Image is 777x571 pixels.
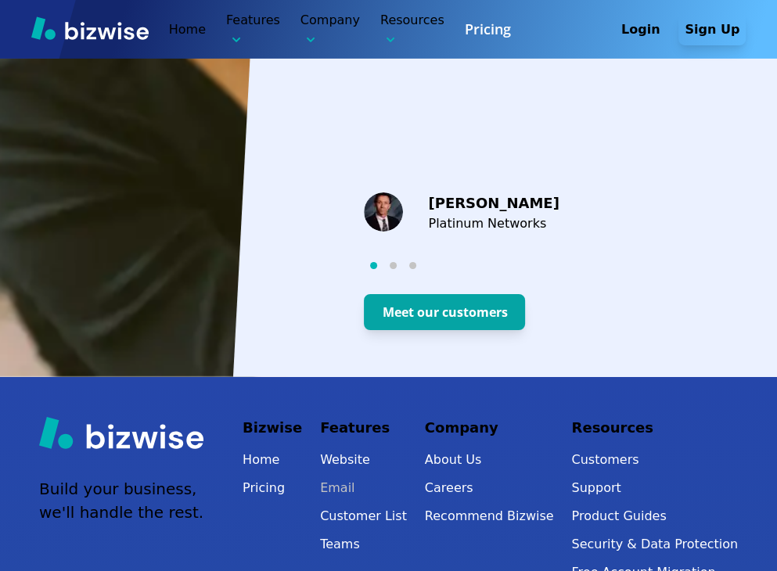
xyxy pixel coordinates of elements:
[226,11,280,48] p: Features
[380,11,444,48] p: Resources
[320,449,407,471] a: Website
[169,22,206,37] a: Home
[364,192,403,232] img: Michael Branson
[678,22,746,37] a: Sign Up
[615,22,679,37] a: Login
[428,192,559,215] p: [PERSON_NAME]
[428,215,559,232] p: Platinum Networks
[39,416,203,449] img: Bizwise Logo
[243,449,302,471] a: Home
[678,14,746,45] button: Sign Up
[300,11,360,48] p: Company
[320,416,407,440] p: Features
[615,14,667,45] button: Login
[571,477,738,499] button: Support
[571,533,738,555] a: Security & Data Protection
[320,505,407,527] a: Customer List
[425,449,554,471] a: About Us
[425,416,554,440] p: Company
[318,305,525,320] a: Meet our customers
[364,294,525,330] button: Meet our customers
[425,477,554,499] a: Careers
[31,16,149,40] img: Bizwise Logo
[320,533,407,555] a: Teams
[39,477,203,524] p: Build your business, we'll handle the rest.
[320,477,407,499] a: Email
[243,416,302,440] p: Bizwise
[425,505,554,527] a: Recommend Bizwise
[465,20,511,39] a: Pricing
[243,477,302,499] a: Pricing
[571,505,738,527] a: Product Guides
[571,449,738,471] a: Customers
[571,416,738,440] p: Resources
